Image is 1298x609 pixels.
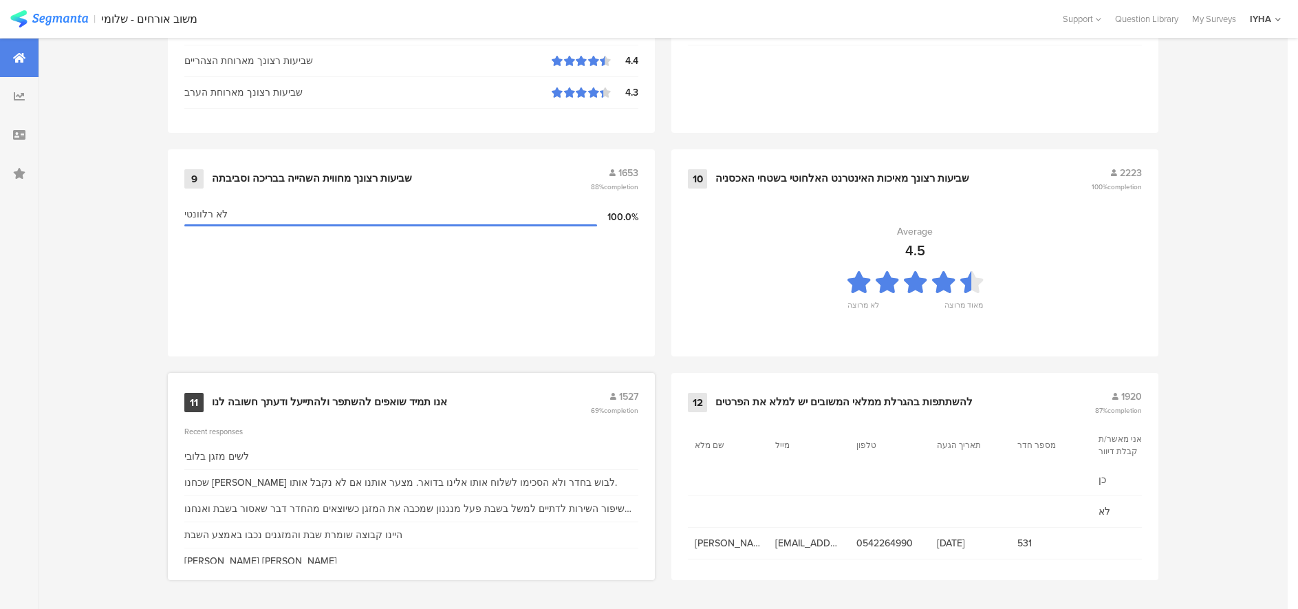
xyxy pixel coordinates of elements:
div: IYHA [1250,12,1271,25]
div: משוב אורחים - שלומי [101,12,197,25]
a: My Surveys [1185,12,1243,25]
div: שביעות רצונך מארוחת הערב [184,85,552,100]
div: 100.0% [597,210,638,224]
div: היינו קבוצה שומרת שבת והמזגנים נכבו באמצע השבת [184,528,402,542]
span: לא רלוונטי [184,207,228,222]
div: שביעות רצונך מחווית השהייה בבריכה וסביבתה [212,172,412,186]
div: 11 [184,393,204,412]
div: שביעות רצונך מאיכות האינטרנט האלחוטי בשטחי האכסניה [715,172,969,186]
div: שביעות רצונך מארוחת הצהריים [184,54,552,68]
div: 9 [184,169,204,189]
span: 2223 [1120,166,1142,180]
span: 0542264990 [856,536,923,551]
div: Average [897,224,933,239]
img: segmanta logo [10,10,88,28]
div: 4.5 [905,240,925,261]
div: להשתתפות בהגרלת ממלאי המשובים יש למלא את הפרטים [715,396,973,409]
span: [PERSON_NAME] [695,536,761,551]
span: completion [1107,182,1142,192]
a: Question Library [1108,12,1185,25]
span: 1920 [1121,389,1142,404]
div: 4.3 [611,85,638,100]
span: [DATE] [937,536,1004,551]
div: Recent responses [184,426,638,437]
div: לא מרוצה [847,299,879,319]
span: completion [1107,405,1142,416]
span: 1527 [619,389,638,404]
section: מייל [775,439,837,451]
div: לשים מזגן בלובי [184,449,249,464]
div: [PERSON_NAME] [PERSON_NAME] [184,554,337,568]
section: תאריך הגעה [937,439,999,451]
div: שכחנו [PERSON_NAME] לבוש בחדר ולא הסכימו לשלוח אותו אלינו בדואר. מצער אותנו אם לא נקבל אותו. [184,476,617,490]
div: 12 [688,393,707,412]
section: שם מלא [695,439,757,451]
div: שיפור השירות לדתיים למשל בשבת פעל מנגנון שמכבה את המזגן כשיוצאים מהחדר דבר שאסור בשבת ואנחנו לא י... [184,502,638,516]
span: כן [1099,473,1165,487]
span: completion [604,405,638,416]
span: completion [604,182,638,192]
span: 69% [591,405,638,416]
span: [EMAIL_ADDRESS][DOMAIN_NAME] [775,536,842,551]
div: Support [1063,8,1101,30]
div: 4.4 [611,54,638,68]
div: | [94,11,96,27]
span: 100% [1092,182,1142,192]
div: 10 [688,169,707,189]
div: מאוד מרוצה [944,299,983,319]
span: 531 [1017,536,1084,551]
span: 87% [1095,405,1142,416]
section: אני מאשר/ת קבלת דיוור [1099,433,1160,458]
section: מספר חדר [1017,439,1079,451]
span: לא [1099,504,1165,519]
span: 1653 [618,166,638,180]
span: 88% [591,182,638,192]
section: טלפון [856,439,918,451]
div: אנו תמיד שואפים להשתפר ולהתייעל ודעתך חשובה לנו [212,396,447,409]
